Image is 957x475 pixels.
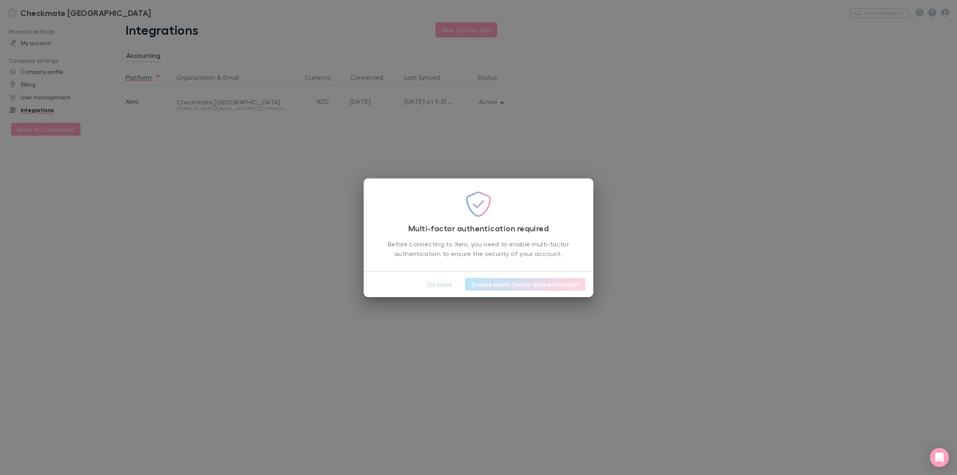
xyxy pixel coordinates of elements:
[465,278,585,291] a: Enable multi-factor authentication
[376,217,581,233] h3: Multi-factor authentication required
[376,233,581,258] p: Before connecting to Xero, you need to enable multi-factor authentication to ensure the security ...
[930,448,949,467] div: Open Intercom Messenger
[466,191,491,217] img: svg%3e
[420,278,459,291] button: Go back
